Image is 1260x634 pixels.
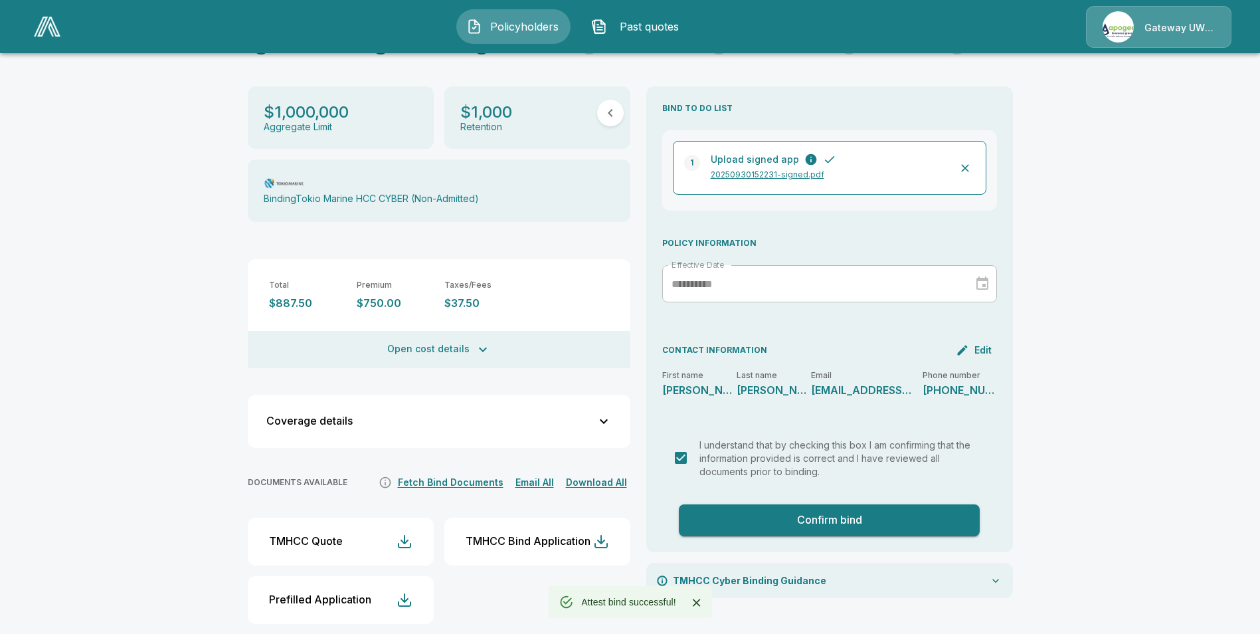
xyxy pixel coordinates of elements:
[699,439,970,477] span: I understand that by checking this box I am confirming that the information provided is correct a...
[456,9,571,44] button: Policyholders IconPolicyholders
[581,9,695,44] button: Past quotes IconPast quotes
[248,576,434,624] button: Prefilled Application
[811,371,923,379] p: Email
[687,593,707,613] button: Close
[466,19,482,35] img: Policyholders Icon
[266,415,596,427] div: Coverage details
[672,259,724,270] label: Effective Date
[804,153,818,166] button: A signed copy of the submitted cyber application
[673,574,826,587] p: TMHCC Cyber Binding Guidance
[662,102,997,114] p: BIND TO DO LIST
[264,193,479,205] p: Binding Tokio Marine HCC CYBER (Non-Admitted)
[444,518,630,566] button: TMHCC Bind Application
[460,122,502,133] p: Retention
[269,593,371,606] div: Prefilled Application
[395,475,507,491] button: Fetch Bind Documents
[581,590,676,614] div: Attest bind successful!
[256,403,622,440] button: Coverage details
[466,535,590,548] div: TMHCC Bind Application
[269,297,346,310] p: $887.50
[444,297,521,310] p: $37.50
[460,102,512,122] p: $1,000
[264,102,349,122] p: $1,000,000
[953,340,997,361] button: Edit
[923,385,997,395] p: 850-638-6216
[269,280,346,290] p: Total
[357,297,434,310] p: $750.00
[248,331,630,368] button: Open cost details
[662,344,767,356] p: CONTACT INFORMATION
[488,19,561,35] span: Policyholders
[248,478,347,488] p: DOCUMENTS AVAILABLE
[379,476,392,489] svg: It's not guaranteed that the documents are available. Some carriers can take up to 72 hours to pr...
[737,385,811,395] p: Martin
[612,19,685,35] span: Past quotes
[711,152,799,166] p: Upload signed app
[264,122,332,133] p: Aggregate Limit
[34,17,60,37] img: AA Logo
[662,385,737,395] p: Kristin
[662,237,997,249] p: POLICY INFORMATION
[563,475,630,491] button: Download All
[248,518,434,566] button: TMHCC Quote
[357,280,434,290] p: Premium
[711,169,945,181] p: 20250930152231-signed.pdf
[662,371,737,379] p: First name
[690,157,693,169] p: 1
[679,504,980,536] button: Confirm bind
[512,475,557,491] button: Email All
[444,280,521,290] p: Taxes/Fees
[923,371,997,379] p: Phone number
[591,19,607,35] img: Past quotes Icon
[269,535,343,548] div: TMHCC Quote
[811,385,911,395] p: office.wccoa@gmail.com
[737,371,811,379] p: Last name
[264,177,305,190] img: Carrier Logo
